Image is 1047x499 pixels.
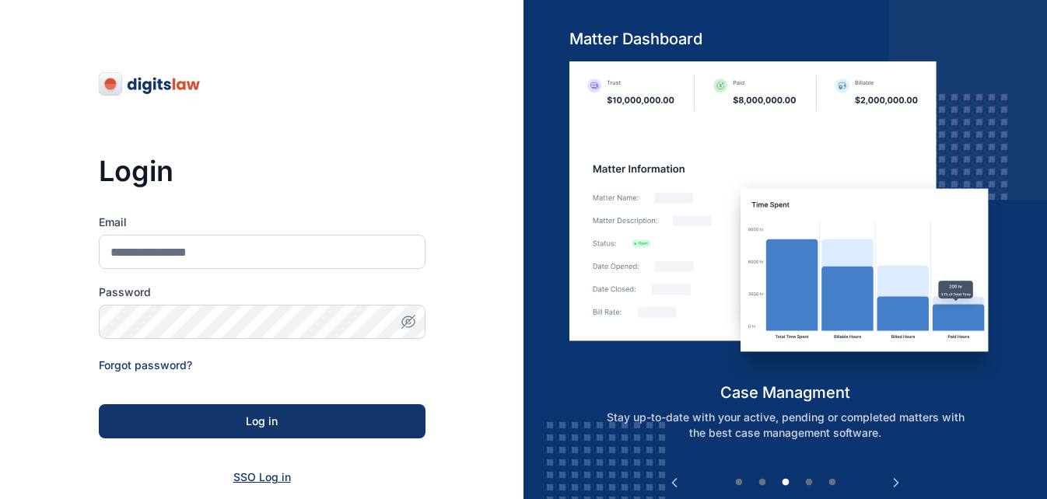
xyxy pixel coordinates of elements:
[99,215,425,230] label: Email
[124,414,401,429] div: Log in
[99,358,192,372] a: Forgot password?
[569,382,1001,403] h5: case managment
[99,155,425,187] h3: Login
[667,475,682,490] button: Previous
[569,28,1001,50] h5: Matter Dashboard
[233,470,291,483] a: SSO Log in
[569,61,1001,382] img: case-management
[99,284,425,300] label: Password
[778,475,793,490] button: 3
[99,72,201,96] img: digitslaw-logo
[587,410,985,441] p: Stay up-to-date with your active, pending or completed matters with the best case management soft...
[755,475,770,490] button: 2
[801,475,817,490] button: 4
[99,404,425,438] button: Log in
[825,475,840,490] button: 5
[888,475,904,490] button: Next
[731,475,747,490] button: 1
